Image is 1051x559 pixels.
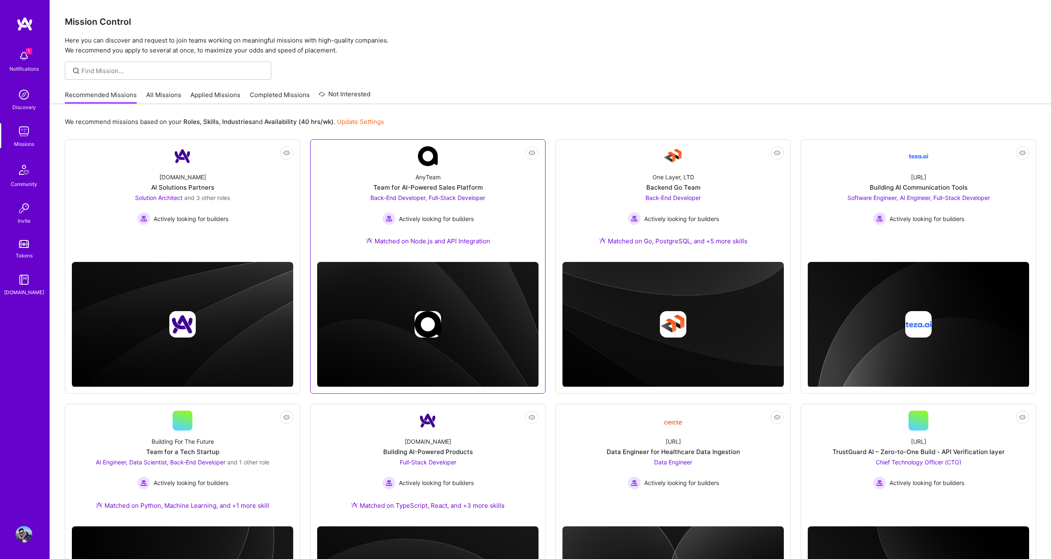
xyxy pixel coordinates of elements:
[317,411,539,520] a: Company Logo[DOMAIN_NAME]Building AI-Powered ProductsFull-Stack Developer Actively looking for bu...
[911,173,926,181] div: [URL]
[652,173,694,181] div: One Layer, LTD
[317,262,539,387] img: cover
[628,476,641,490] img: Actively looking for builders
[16,271,32,288] img: guide book
[169,311,196,338] img: Company logo
[17,17,33,31] img: logo
[909,146,928,166] img: Company Logo
[14,160,34,180] img: Community
[399,214,474,223] span: Actively looking for builders
[72,262,293,387] img: cover
[890,214,964,223] span: Actively looking for builders
[65,90,137,104] a: Recommended Missions
[400,459,456,466] span: Full-Stack Developer
[808,262,1029,388] img: cover
[774,150,781,156] i: icon EyeClosed
[607,447,740,456] div: Data Engineer for Healthcare Data Ingestion
[562,262,784,387] img: cover
[415,311,441,338] img: Company logo
[418,411,438,431] img: Company Logo
[833,447,1005,456] div: TrustGuard AI – Zero-to-One Build - API Verification layer
[16,526,32,542] img: User Avatar
[337,118,384,126] a: Update Settings
[16,200,32,216] img: Invite
[645,194,701,201] span: Back-End Developer
[65,17,1036,27] h3: Mission Control
[19,240,29,248] img: tokens
[529,150,535,156] i: icon EyeClosed
[415,173,441,181] div: AnyTeam
[599,237,606,244] img: Ateam Purple Icon
[154,214,228,223] span: Actively looking for builders
[264,118,334,126] b: Availability (40 hrs/wk)
[16,86,32,103] img: discovery
[808,411,1029,520] a: [URL]TrustGuard AI – Zero-to-One Build - API Verification layerChief Technology Officer (CTO) Act...
[283,150,290,156] i: icon EyeClosed
[154,478,228,487] span: Actively looking for builders
[65,117,384,126] p: We recommend missions based on your , , and .
[190,90,240,104] a: Applied Missions
[146,447,219,456] div: Team for a Tech Startup
[873,212,886,225] img: Actively looking for builders
[666,437,681,446] div: [URL]
[646,183,700,192] div: Backend Go Team
[96,502,102,508] img: Ateam Purple Icon
[890,478,964,487] span: Actively looking for builders
[135,194,183,201] span: Solution Architect
[905,311,932,338] img: Company logo
[405,437,451,446] div: [DOMAIN_NAME]
[382,212,396,225] img: Actively looking for builders
[283,414,290,421] i: icon EyeClosed
[382,476,396,490] img: Actively looking for builders
[876,459,961,466] span: Chief Technology Officer (CTO)
[1019,414,1026,421] i: icon EyeClosed
[16,251,33,260] div: Tokens
[628,212,641,225] img: Actively looking for builders
[184,194,230,201] span: and 3 other roles
[18,216,31,225] div: Invite
[383,447,473,456] div: Building AI-Powered Products
[159,173,206,181] div: [DOMAIN_NAME]
[366,237,372,244] img: Ateam Purple Icon
[72,146,293,255] a: Company Logo[DOMAIN_NAME]AI Solutions PartnersSolution Architect and 3 other rolesActively lookin...
[317,146,539,255] a: Company LogoAnyTeamTeam for AI-Powered Sales PlatformBack-End Developer, Full-Stack Developer Act...
[222,118,252,126] b: Industries
[663,414,683,427] img: Company Logo
[644,478,719,487] span: Actively looking for builders
[529,414,535,421] i: icon EyeClosed
[370,194,485,201] span: Back-End Developer, Full-Stack Developer
[14,526,34,542] a: User Avatar
[81,67,265,75] input: Find Mission...
[644,214,719,223] span: Actively looking for builders
[418,146,438,166] img: Company Logo
[9,64,39,73] div: Notifications
[203,118,219,126] b: Skills
[65,36,1036,55] p: Here you can discover and request to join teams working on meaningful missions with high-quality ...
[351,502,358,508] img: Ateam Purple Icon
[227,459,269,466] span: and 1 other role
[873,476,886,490] img: Actively looking for builders
[96,501,269,510] div: Matched on Python, Machine Learning, and +1 more skill
[4,288,44,297] div: [DOMAIN_NAME]
[12,103,36,112] div: Discovery
[183,118,200,126] b: Roles
[71,66,81,76] i: icon SearchGrey
[26,48,32,55] span: 1
[847,194,990,201] span: Software Engineer, AI Engineer, Full-Stack Developer
[16,123,32,140] img: teamwork
[151,183,214,192] div: AI Solutions Partners
[911,437,926,446] div: [URL]
[319,89,370,104] a: Not Interested
[152,437,214,446] div: Building For The Future
[399,478,474,487] span: Actively looking for builders
[11,180,37,188] div: Community
[16,48,32,64] img: bell
[808,146,1029,255] a: Company Logo[URL]Building AI Communication ToolsSoftware Engineer, AI Engineer, Full-Stack Develo...
[366,237,490,245] div: Matched on Node.js and API Integration
[373,183,483,192] div: Team for AI-Powered Sales Platform
[146,90,181,104] a: All Missions
[599,237,747,245] div: Matched on Go, PostgreSQL, and +5 more skills
[14,140,34,148] div: Missions
[351,501,505,510] div: Matched on TypeScript, React, and +3 more skills
[774,414,781,421] i: icon EyeClosed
